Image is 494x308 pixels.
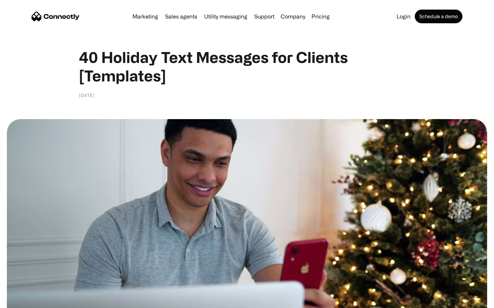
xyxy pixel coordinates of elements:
div: [DATE] [79,92,95,99]
a: Utility messaging [201,14,250,19]
a: Schedule a demo [415,10,462,23]
a: Support [251,14,277,19]
a: Login [394,14,413,19]
div: Company [281,12,305,21]
a: Marketing [130,14,161,19]
div: Company [279,12,307,21]
a: home [32,11,80,22]
a: Pricing [309,14,332,19]
ul: Language list [14,296,41,306]
a: Sales agents [162,14,200,19]
aside: Language selected: English [7,296,41,306]
h1: 40 Holiday Text Messages for Clients [Templates] [79,48,415,85]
